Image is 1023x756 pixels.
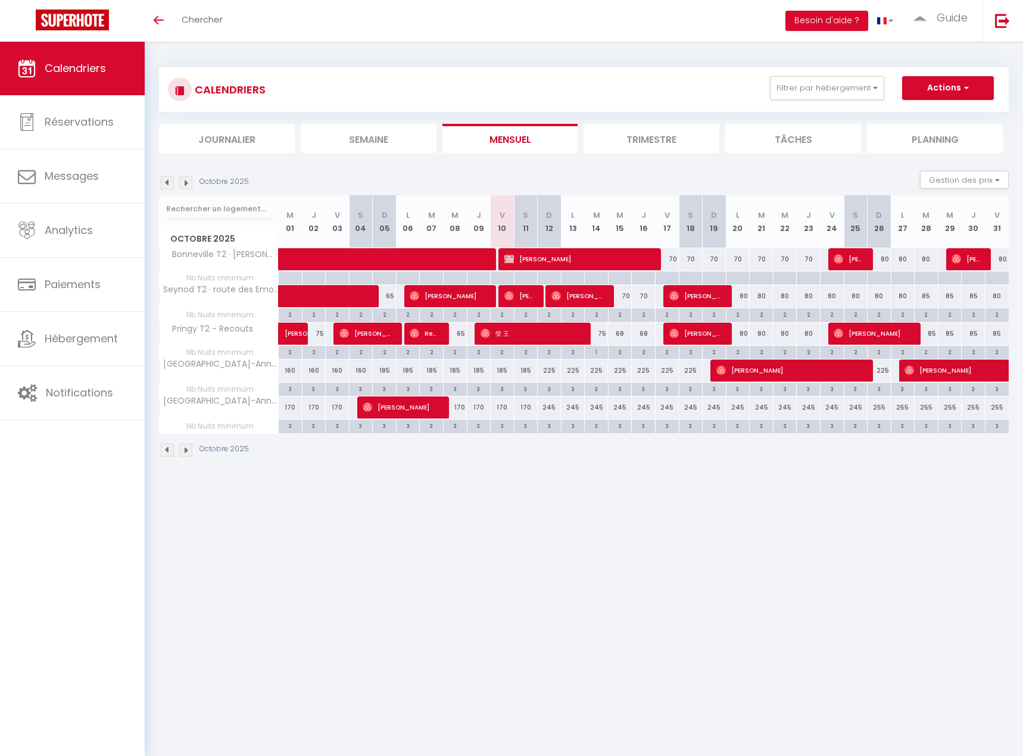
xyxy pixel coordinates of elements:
[443,195,467,248] th: 08
[938,285,962,307] div: 85
[891,285,915,307] div: 80
[902,76,994,100] button: Actions
[467,308,491,320] div: 2
[397,346,420,357] div: 2
[868,308,891,320] div: 2
[938,195,962,248] th: 29
[45,168,99,183] span: Messages
[160,271,278,285] span: Nb Nuits minimum
[160,383,278,396] span: Nb Nuits minimum
[656,360,679,382] div: 225
[443,396,467,418] div: 170
[279,323,302,345] a: [PERSON_NAME]-Cent Pour Sens
[703,396,726,418] div: 245
[821,383,844,394] div: 3
[971,210,976,221] abbr: J
[538,195,562,248] th: 12
[726,323,750,345] div: 80
[326,396,350,418] div: 170
[844,396,868,418] div: 245
[679,396,703,418] div: 245
[350,308,373,320] div: 2
[669,285,723,307] span: [PERSON_NAME]
[773,195,797,248] th: 22
[806,210,811,221] abbr: J
[350,346,373,357] div: 2
[726,248,750,270] div: 70
[609,383,632,394] div: 3
[774,346,797,357] div: 2
[373,420,396,431] div: 3
[420,420,443,431] div: 3
[962,396,985,418] div: 255
[915,285,938,307] div: 85
[656,195,679,248] th: 17
[302,308,326,320] div: 2
[491,396,514,418] div: 170
[481,322,581,345] span: 莹 王
[420,346,443,357] div: 2
[45,61,106,76] span: Calendriers
[937,10,968,25] span: Guide
[868,346,891,357] div: 2
[504,248,651,270] span: [PERSON_NAME]
[467,396,491,418] div: 170
[514,383,538,394] div: 3
[962,308,985,320] div: 2
[428,210,435,221] abbr: M
[561,195,585,248] th: 13
[160,230,278,248] span: Octobre 2025
[585,346,608,357] div: 1
[774,383,797,394] div: 3
[938,383,962,394] div: 3
[922,210,930,221] abbr: M
[985,248,1009,270] div: 80
[161,396,280,405] span: [GEOGRAPHIC_DATA]-Anne · 4 Chambres et piscine
[443,360,467,382] div: 185
[286,210,294,221] abbr: M
[703,308,726,320] div: 2
[750,285,774,307] div: 80
[410,322,441,345] span: Remi B
[608,396,632,418] div: 245
[500,210,505,221] abbr: V
[726,308,750,320] div: 2
[773,285,797,307] div: 80
[820,285,844,307] div: 80
[797,396,821,418] div: 245
[797,383,820,394] div: 3
[867,124,1003,153] li: Planning
[632,396,656,418] div: 245
[868,248,891,270] div: 80
[915,323,938,345] div: 85
[669,322,723,345] span: [PERSON_NAME]
[703,346,726,357] div: 2
[491,360,514,382] div: 185
[868,396,891,418] div: 255
[773,248,797,270] div: 70
[326,308,349,320] div: 2
[876,210,882,221] abbr: D
[491,195,514,248] th: 10
[161,285,280,294] span: Seynod T2 · route des Emognes
[562,383,585,394] div: 3
[160,420,278,433] span: Nb Nuits minimum
[373,346,396,357] div: 2
[585,383,608,394] div: 3
[915,308,938,320] div: 2
[45,277,101,292] span: Paiements
[585,396,609,418] div: 245
[726,285,750,307] div: 80
[985,396,1009,418] div: 255
[538,346,561,357] div: 2
[985,285,1009,307] div: 80
[868,360,891,382] div: 225
[726,346,750,357] div: 2
[797,346,820,357] div: 2
[920,171,1009,189] button: Gestion des prix
[641,210,646,221] abbr: J
[192,76,266,103] h3: CALENDRIERS
[608,285,632,307] div: 70
[726,195,750,248] th: 20
[397,420,420,431] div: 3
